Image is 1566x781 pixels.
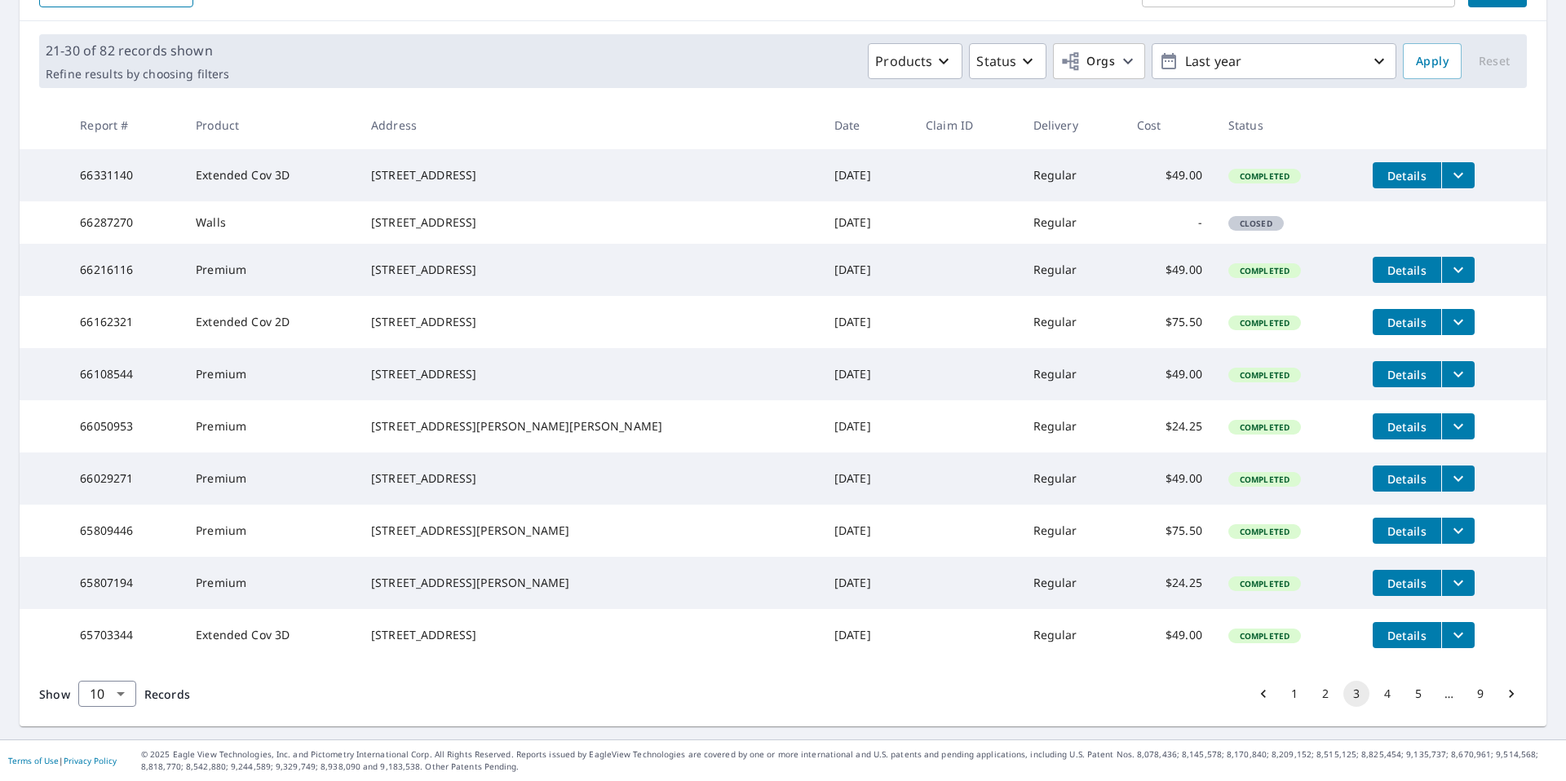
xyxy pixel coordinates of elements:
div: [STREET_ADDRESS][PERSON_NAME] [371,523,808,539]
button: detailsBtn-66162321 [1373,309,1441,335]
span: Closed [1230,218,1282,229]
span: Completed [1230,526,1299,537]
div: … [1436,686,1462,702]
td: Regular [1020,557,1124,609]
td: - [1124,201,1215,244]
button: filesDropdownBtn-65809446 [1441,518,1475,544]
button: detailsBtn-66029271 [1373,466,1441,492]
span: Details [1382,523,1431,539]
button: detailsBtn-66050953 [1373,413,1441,439]
p: Status [976,51,1016,71]
td: 66050953 [67,400,183,452]
td: $49.00 [1124,452,1215,505]
button: Products [868,43,962,79]
th: Delivery [1020,101,1124,149]
div: Show 10 records [78,681,136,707]
div: [STREET_ADDRESS] [371,470,808,487]
button: Apply [1403,43,1462,79]
td: Regular [1020,244,1124,296]
span: Details [1382,471,1431,487]
button: page 3 [1343,681,1369,707]
td: [DATE] [821,149,913,201]
span: Details [1382,168,1431,183]
td: Regular [1020,452,1124,505]
p: | [8,756,117,766]
th: Product [183,101,358,149]
td: $49.00 [1124,149,1215,201]
button: filesDropdownBtn-66216116 [1441,257,1475,283]
button: detailsBtn-66216116 [1373,257,1441,283]
span: Details [1382,576,1431,591]
th: Date [821,101,913,149]
td: 66162321 [67,296,183,348]
nav: pagination navigation [1248,681,1527,707]
button: Go to page 5 [1405,681,1431,707]
div: [STREET_ADDRESS][PERSON_NAME] [371,575,808,591]
td: Regular [1020,149,1124,201]
td: Regular [1020,505,1124,557]
td: 65807194 [67,557,183,609]
div: [STREET_ADDRESS] [371,366,808,382]
th: Report # [67,101,183,149]
button: Go to page 9 [1467,681,1493,707]
button: Last year [1152,43,1396,79]
td: 66216116 [67,244,183,296]
span: Completed [1230,421,1299,433]
td: [DATE] [821,452,913,505]
span: Show [39,686,70,702]
td: 65703344 [67,609,183,661]
div: [STREET_ADDRESS][PERSON_NAME][PERSON_NAME] [371,418,808,435]
td: 66287270 [67,201,183,244]
td: $24.25 [1124,400,1215,452]
td: Extended Cov 3D [183,609,358,661]
td: Regular [1020,296,1124,348]
td: [DATE] [821,201,913,244]
p: 21-30 of 82 records shown [46,41,229,60]
td: [DATE] [821,296,913,348]
th: Cost [1124,101,1215,149]
td: [DATE] [821,348,913,400]
td: 66108544 [67,348,183,400]
button: filesDropdownBtn-66108544 [1441,361,1475,387]
div: [STREET_ADDRESS] [371,214,808,231]
button: filesDropdownBtn-66050953 [1441,413,1475,439]
td: [DATE] [821,244,913,296]
span: Completed [1230,474,1299,485]
td: 66331140 [67,149,183,201]
span: Details [1382,263,1431,278]
button: filesDropdownBtn-66029271 [1441,466,1475,492]
button: filesDropdownBtn-66331140 [1441,162,1475,188]
span: Details [1382,419,1431,435]
span: Completed [1230,317,1299,329]
button: detailsBtn-65703344 [1373,622,1441,648]
td: Regular [1020,348,1124,400]
button: Go to page 2 [1312,681,1338,707]
p: Last year [1179,47,1369,76]
span: Records [144,686,190,702]
p: Refine results by choosing filters [46,67,229,82]
div: 10 [78,671,136,717]
td: [DATE] [821,505,913,557]
td: Extended Cov 3D [183,149,358,201]
td: $75.50 [1124,505,1215,557]
td: Premium [183,400,358,452]
td: Premium [183,348,358,400]
button: Go to page 1 [1281,681,1307,707]
span: Details [1382,628,1431,643]
button: filesDropdownBtn-65807194 [1441,570,1475,596]
td: $49.00 [1124,244,1215,296]
div: [STREET_ADDRESS] [371,262,808,278]
th: Status [1215,101,1360,149]
button: Go to previous page [1250,681,1276,707]
td: Regular [1020,609,1124,661]
th: Address [358,101,821,149]
td: $49.00 [1124,348,1215,400]
span: Completed [1230,578,1299,589]
td: $24.25 [1124,557,1215,609]
div: [STREET_ADDRESS] [371,167,808,183]
button: Go to page 4 [1374,681,1400,707]
td: Extended Cov 2D [183,296,358,348]
p: Products [875,51,932,71]
td: $49.00 [1124,609,1215,661]
button: detailsBtn-65807194 [1373,570,1441,596]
